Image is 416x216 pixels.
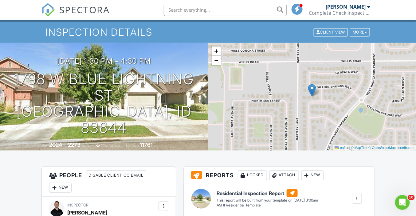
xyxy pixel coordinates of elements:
[408,195,415,200] span: 10
[57,57,151,65] h3: [DATE] 1:30 pm - 4:30 pm
[369,146,414,150] a: © OpenStreetMap contributors
[59,3,110,16] span: SPECTORA
[326,4,366,10] div: [PERSON_NAME]
[214,56,218,64] span: −
[314,28,348,37] div: Client View
[67,203,88,207] span: Inspector
[214,47,218,55] span: +
[49,142,62,148] div: 2024
[140,142,153,148] div: 11761
[217,203,318,208] div: ASHI Residential Template
[154,143,162,148] span: sq.ft.
[350,28,370,37] div: More
[308,84,316,97] img: Marker
[101,143,120,148] span: crawlspace
[269,170,299,180] div: Attach
[184,167,374,184] h3: Reports
[68,142,81,148] div: 2273
[217,189,318,197] h6: Residential Inspection Report
[126,143,139,148] span: Lot Size
[86,170,146,180] div: Disable Client CC Email
[45,27,371,38] h1: Inspection Details
[41,8,110,21] a: SPECTORA
[212,56,221,65] a: Zoom out
[313,30,349,34] a: Client View
[41,3,55,17] img: The Best Home Inspection Software - Spectora
[10,71,198,136] h1: 1798 W Blue Lightning St [GEOGRAPHIC_DATA], ID 83644
[217,198,318,203] div: This report will be built from your template on [DATE] 3:00am
[238,170,267,180] div: Locked
[301,170,324,180] div: New
[49,183,72,193] div: New
[395,195,410,210] iframe: Intercom live chat
[42,143,49,148] span: Built
[164,4,287,16] input: Search everything...
[335,146,348,150] a: Leaflet
[309,10,371,16] div: Complete Check Inspections, LLC
[42,167,175,197] h3: People
[82,143,90,148] span: sq. ft.
[351,146,368,150] a: © MapTiler
[212,46,221,56] a: Zoom in
[349,146,350,150] span: |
